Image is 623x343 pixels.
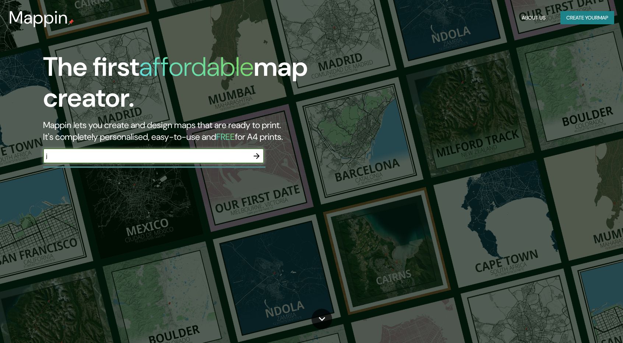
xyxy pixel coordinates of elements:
[216,131,235,142] h5: FREE
[43,119,355,143] h2: Mappin lets you create and design maps that are ready to print. It's completely personalised, eas...
[43,152,249,160] input: Choose your favourite place
[139,50,254,84] h1: affordable
[560,11,614,25] button: Create yourmap
[43,52,355,119] h1: The first map creator.
[9,7,68,28] h3: Mappin
[557,314,615,335] iframe: Help widget launcher
[519,11,549,25] button: About Us
[68,19,74,25] img: mappin-pin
